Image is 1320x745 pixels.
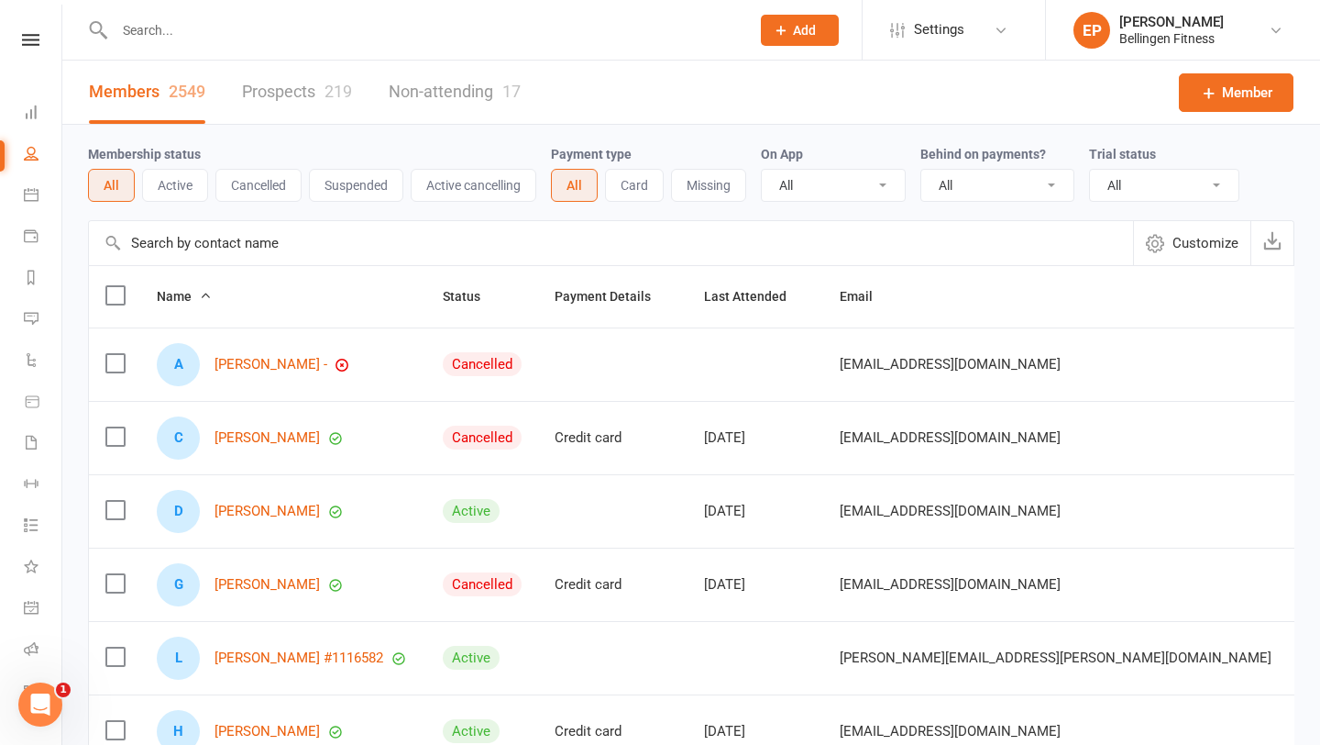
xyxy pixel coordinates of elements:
[555,285,671,307] button: Payment Details
[920,147,1046,161] label: Behind on payments?
[840,567,1061,602] span: [EMAIL_ADDRESS][DOMAIN_NAME]
[157,563,200,606] div: Geoff
[56,683,71,697] span: 1
[88,147,201,161] label: Membership status
[761,147,803,161] label: On App
[1133,221,1250,265] button: Customize
[1179,73,1293,112] a: Member
[215,169,302,202] button: Cancelled
[704,285,807,307] button: Last Attended
[24,176,61,217] a: Calendar
[214,430,320,446] a: [PERSON_NAME]
[551,169,598,202] button: All
[89,61,205,124] a: Members2549
[443,352,522,376] div: Cancelled
[551,147,632,161] label: Payment type
[309,169,403,202] button: Suspended
[157,343,200,386] div: Anthony
[389,61,521,124] a: Non-attending17
[24,630,61,672] a: Roll call kiosk mode
[443,719,500,743] div: Active
[555,724,671,739] div: Credit card
[24,548,61,589] a: What's New
[24,135,61,176] a: People
[157,289,212,304] span: Name
[169,82,205,101] div: 2549
[1119,14,1224,30] div: [PERSON_NAME]
[157,637,200,680] div: Luella
[443,646,500,670] div: Active
[157,417,200,460] div: Celeste
[214,577,320,593] a: [PERSON_NAME]
[157,285,212,307] button: Name
[242,61,352,124] a: Prospects219
[214,650,383,666] a: [PERSON_NAME] #1116582
[214,504,320,519] a: [PERSON_NAME]
[1119,30,1224,47] div: Bellingen Fitness
[142,169,208,202] button: Active
[24,94,61,135] a: Dashboard
[840,494,1061,528] span: [EMAIL_ADDRESS][DOMAIN_NAME]
[704,577,807,593] div: [DATE]
[24,259,61,300] a: Reports
[411,169,536,202] button: Active cancelling
[761,15,839,46] button: Add
[555,430,671,446] div: Credit card
[704,289,807,304] span: Last Attended
[793,23,816,38] span: Add
[24,672,61,713] a: Class kiosk mode
[671,169,746,202] button: Missing
[914,9,964,50] span: Settings
[443,426,522,450] div: Cancelled
[1222,82,1272,104] span: Member
[555,577,671,593] div: Credit card
[840,420,1061,455] span: [EMAIL_ADDRESS][DOMAIN_NAME]
[704,430,807,446] div: [DATE]
[555,289,671,304] span: Payment Details
[840,289,893,304] span: Email
[443,285,500,307] button: Status
[109,17,737,43] input: Search...
[24,217,61,259] a: Payments
[704,504,807,519] div: [DATE]
[214,357,327,372] a: [PERSON_NAME] -
[840,347,1061,382] span: [EMAIL_ADDRESS][DOMAIN_NAME]
[88,169,135,202] button: All
[443,573,522,596] div: Cancelled
[24,383,61,424] a: Product Sales
[443,289,500,304] span: Status
[214,724,320,739] a: [PERSON_NAME]
[840,285,893,307] button: Email
[157,490,200,533] div: Djali
[18,683,62,727] iframe: Intercom live chat
[704,724,807,739] div: [DATE]
[605,169,664,202] button: Card
[324,82,352,101] div: 219
[24,589,61,630] a: General attendance kiosk mode
[502,82,521,101] div: 17
[89,221,1133,265] input: Search by contact name
[1073,12,1110,49] div: EP
[443,499,500,523] div: Active
[840,640,1271,675] span: [PERSON_NAME][EMAIL_ADDRESS][PERSON_NAME][DOMAIN_NAME]
[1172,232,1238,254] span: Customize
[1089,147,1156,161] label: Trial status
